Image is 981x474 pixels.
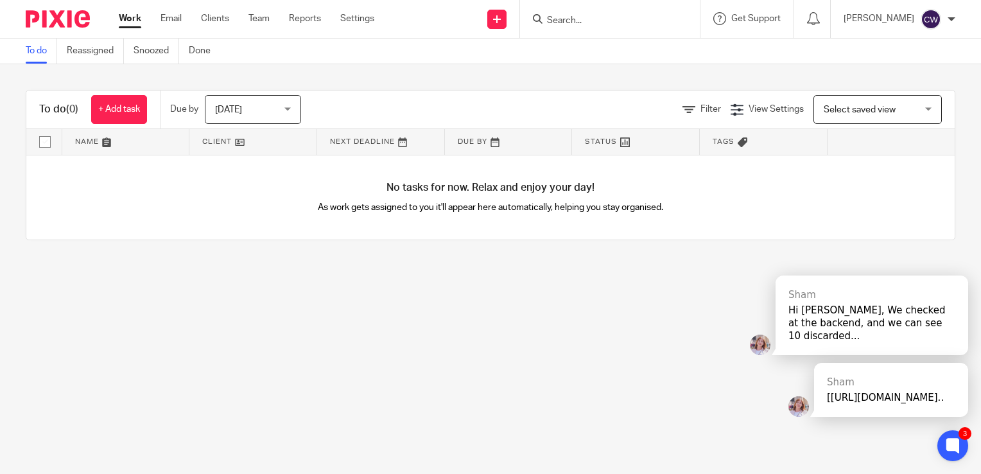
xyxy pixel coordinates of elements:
a: Snoozed [134,39,179,64]
span: (0) [66,104,78,114]
a: To do [26,39,57,64]
span: [DATE] [215,105,242,114]
div: Sham [788,288,955,301]
a: Clients [201,12,229,25]
div: Sham [827,376,955,389]
span: Get Support [731,14,781,23]
a: Settings [340,12,374,25]
span: Filter [700,105,721,114]
a: Work [119,12,141,25]
span: Tags [713,138,734,145]
img: Pixie [26,10,90,28]
div: [[URL][DOMAIN_NAME].. [827,391,955,404]
img: F1UrsVTexltsAZ4G4SKrkhzgDvE5jJpTdNj4TsgpCYClf3yFuOf8dN5FSSD325rTx73gOPpd2g9.png [788,396,809,417]
h4: No tasks for now. Relax and enjoy your day! [26,181,955,195]
img: F1UrsVTexltsAZ4G4SKrkhzgDvE5jJpTdNj4TsgpCYClf3yFuOf8dN5FSSD325rTx73gOPpd2g9.png [750,335,770,355]
a: Email [161,12,182,25]
a: Reassigned [67,39,124,64]
div: Hi [PERSON_NAME], We checked at the backend, and we can see 10 discarded... [788,304,955,342]
a: Reports [289,12,321,25]
a: Team [248,12,270,25]
p: As work gets assigned to you it'll appear here automatically, helping you stay organised. [259,201,723,214]
p: [PERSON_NAME] [844,12,914,25]
h1: To do [39,103,78,116]
img: svg%3E [921,9,941,30]
p: Due by [170,103,198,116]
a: Done [189,39,220,64]
input: Search [546,15,661,27]
a: + Add task [91,95,147,124]
span: View Settings [749,105,804,114]
span: Select saved view [824,105,896,114]
div: 3 [959,427,971,440]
